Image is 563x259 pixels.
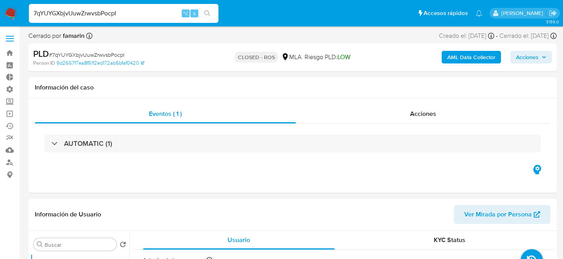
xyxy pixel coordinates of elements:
b: Person ID [33,60,55,67]
span: Usuario [228,235,250,244]
div: MLA [281,53,301,61]
span: Acciones [410,109,436,118]
h1: Información de Usuario [35,211,101,218]
span: # 7qYUYGXbjvUuwZrwvsbPocpI [49,51,124,59]
h1: Información del caso [35,84,550,91]
span: Riesgo PLD: [305,53,350,61]
a: 9d2657f7ea8f51f2ed172ab5bfaf0420 [56,60,144,67]
span: Ver Mirada por Persona [464,205,532,224]
button: Ver Mirada por Persona [454,205,550,224]
button: Volver al orden por defecto [120,241,126,250]
span: s [193,9,196,17]
p: CLOSED - ROS [235,52,278,63]
button: Buscar [37,241,43,248]
button: AML Data Collector [442,51,501,63]
a: Notificaciones [476,10,482,17]
span: Acciones [516,51,539,63]
input: Buscar usuario o caso... [29,8,218,19]
button: search-icon [199,8,215,19]
h3: AUTOMATIC (1) [64,139,112,148]
div: Creado el: [DATE] [439,32,494,40]
span: Accesos rápidos [424,9,468,17]
div: AUTOMATIC (1) [44,134,541,153]
span: LOW [337,52,350,61]
span: ⌥ [183,9,188,17]
p: facundo.marin@mercadolibre.com [501,9,546,17]
a: Salir [549,9,557,17]
b: famarin [61,31,85,40]
span: - [496,32,498,40]
b: PLD [33,47,49,60]
button: Acciones [510,51,552,63]
span: Cerrado por [28,32,85,40]
input: Buscar [45,241,113,248]
b: AML Data Collector [447,51,495,63]
span: KYC Status [434,235,465,244]
div: Cerrado el: [DATE] [499,32,557,40]
span: Eventos ( 1 ) [149,109,182,118]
